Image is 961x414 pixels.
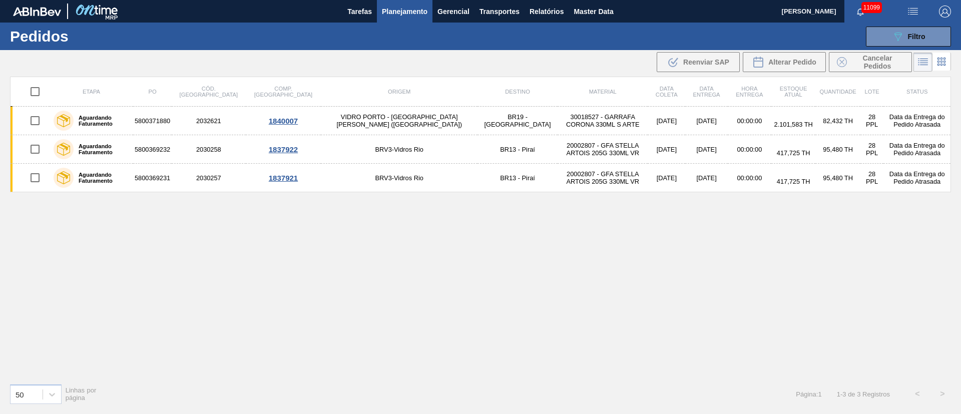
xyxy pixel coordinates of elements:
[907,6,919,18] img: userActions
[477,135,558,164] td: BR13 - Piraí
[11,164,951,192] a: Aguardando Faturamento58003692312030257BRV3-Vidros RioBR13 - Piraí20002807 - GFA STELLA ARTOIS 20...
[883,135,950,164] td: Data da Entrega do Pedido Atrasada
[172,164,245,192] td: 2030257
[388,89,410,95] span: Origem
[11,135,951,164] a: Aguardando Faturamento58003692322030258BRV3-Vidros RioBR13 - Piraí20002807 - GFA STELLA ARTOIS 20...
[133,164,172,192] td: 5800369231
[728,107,771,135] td: 00:00:00
[860,164,884,192] td: 28 PPL
[558,135,648,164] td: 20002807 - GFA STELLA ARTOIS 205G 330ML VR
[728,135,771,164] td: 00:00:00
[148,89,156,95] span: PO
[883,107,950,135] td: Data da Entrega do Pedido Atrasada
[837,390,890,398] span: 1 - 3 de 3 Registros
[656,86,678,98] span: Data coleta
[815,107,860,135] td: 82,432 TH
[74,143,129,155] label: Aguardando Faturamento
[657,52,740,72] div: Reenviar SAP
[530,6,564,18] span: Relatórios
[930,381,955,406] button: >
[693,86,720,98] span: Data entrega
[479,6,520,18] span: Transportes
[815,164,860,192] td: 95,480 TH
[437,6,469,18] span: Gerencial
[866,27,951,47] button: Filtro
[905,381,930,406] button: <
[558,164,648,192] td: 20002807 - GFA STELLA ARTOIS 205G 330ML VR
[851,54,904,70] span: Cancelar Pedidos
[13,7,61,16] img: TNhmsLtSVTkK8tSr43FrP2fwEKptu5GPRR3wAAAABJRU5ErkJggg==
[321,164,477,192] td: BRV3-Vidros Rio
[172,107,245,135] td: 2032621
[477,107,558,135] td: BR19 - [GEOGRAPHIC_DATA]
[74,172,129,184] label: Aguardando Faturamento
[172,135,245,164] td: 2030258
[347,6,372,18] span: Tarefas
[864,89,879,95] span: Lote
[815,135,860,164] td: 95,480 TH
[685,135,728,164] td: [DATE]
[247,145,320,154] div: 1837922
[728,164,771,192] td: 00:00:00
[133,135,172,164] td: 5800369232
[16,390,24,398] div: 50
[844,5,876,19] button: Notificações
[736,86,763,98] span: Hora Entrega
[648,164,685,192] td: [DATE]
[558,107,648,135] td: 30018527 - GARRAFA CORONA 330ML S ARTE
[648,107,685,135] td: [DATE]
[505,89,530,95] span: Destino
[11,107,951,135] a: Aguardando Faturamento58003718802032621VIDRO PORTO - [GEOGRAPHIC_DATA][PERSON_NAME] ([GEOGRAPHIC_...
[66,386,97,401] span: Linhas por página
[247,117,320,125] div: 1840007
[254,86,312,98] span: Comp. [GEOGRAPHIC_DATA]
[477,164,558,192] td: BR13 - Piraí
[777,149,810,157] span: 417,725 TH
[589,89,617,95] span: Material
[10,31,160,42] h1: Pedidos
[780,86,807,98] span: Estoque atual
[861,2,882,13] span: 11099
[83,89,100,95] span: Etapa
[939,6,951,18] img: Logout
[932,53,951,72] div: Visão em Cards
[777,178,810,185] span: 417,725 TH
[796,390,821,398] span: Página : 1
[180,86,238,98] span: Cód. [GEOGRAPHIC_DATA]
[883,164,950,192] td: Data da Entrega do Pedido Atrasada
[133,107,172,135] td: 5800371880
[774,121,812,128] span: 2.101,583 TH
[382,6,427,18] span: Planejamento
[908,33,925,41] span: Filtro
[829,52,912,72] div: Cancelar Pedidos em Massa
[913,53,932,72] div: Visão em Lista
[247,174,320,182] div: 1837921
[74,115,129,127] label: Aguardando Faturamento
[829,52,912,72] button: Cancelar Pedidos
[906,89,927,95] span: Status
[685,107,728,135] td: [DATE]
[768,58,816,66] span: Alterar Pedido
[860,135,884,164] td: 28 PPL
[685,164,728,192] td: [DATE]
[819,89,856,95] span: Quantidade
[574,6,613,18] span: Master Data
[648,135,685,164] td: [DATE]
[321,135,477,164] td: BRV3-Vidros Rio
[743,52,826,72] div: Alterar Pedido
[321,107,477,135] td: VIDRO PORTO - [GEOGRAPHIC_DATA][PERSON_NAME] ([GEOGRAPHIC_DATA])
[860,107,884,135] td: 28 PPL
[683,58,729,66] span: Reenviar SAP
